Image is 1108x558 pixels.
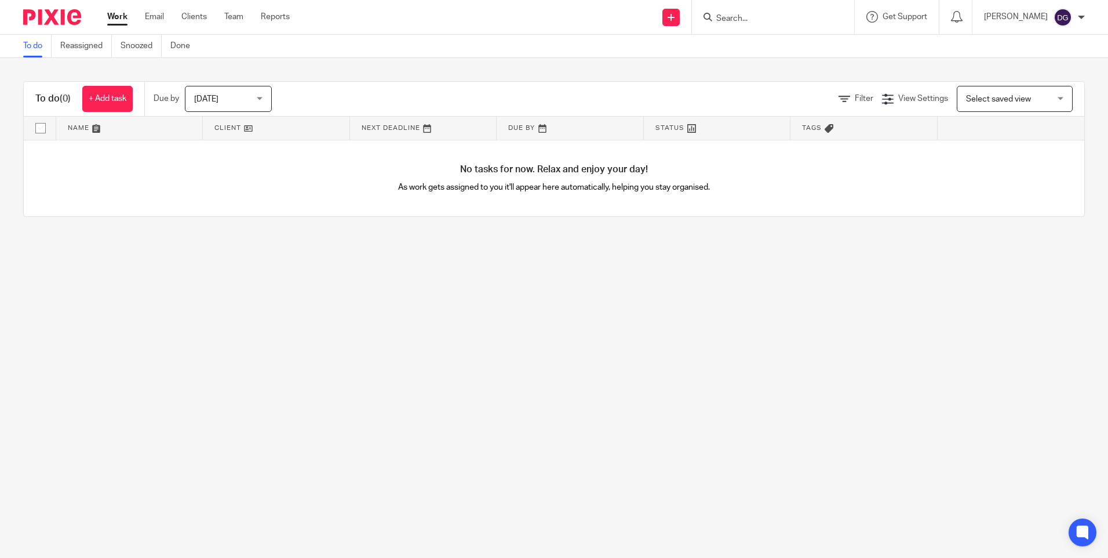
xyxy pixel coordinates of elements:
[984,11,1048,23] p: [PERSON_NAME]
[107,11,127,23] a: Work
[715,14,819,24] input: Search
[181,11,207,23] a: Clients
[23,35,52,57] a: To do
[194,95,218,103] span: [DATE]
[261,11,290,23] a: Reports
[855,95,873,103] span: Filter
[966,95,1031,103] span: Select saved view
[1054,8,1072,27] img: svg%3E
[60,35,112,57] a: Reassigned
[224,11,243,23] a: Team
[170,35,199,57] a: Done
[24,164,1084,176] h4: No tasks for now. Relax and enjoy your day!
[154,93,179,104] p: Due by
[898,95,948,103] span: View Settings
[145,11,164,23] a: Email
[883,13,927,21] span: Get Support
[60,94,71,103] span: (0)
[289,182,819,193] p: As work gets assigned to you it'll appear here automatically, helping you stay organised.
[802,125,822,131] span: Tags
[82,86,133,112] a: + Add task
[121,35,162,57] a: Snoozed
[35,93,71,105] h1: To do
[23,9,81,25] img: Pixie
